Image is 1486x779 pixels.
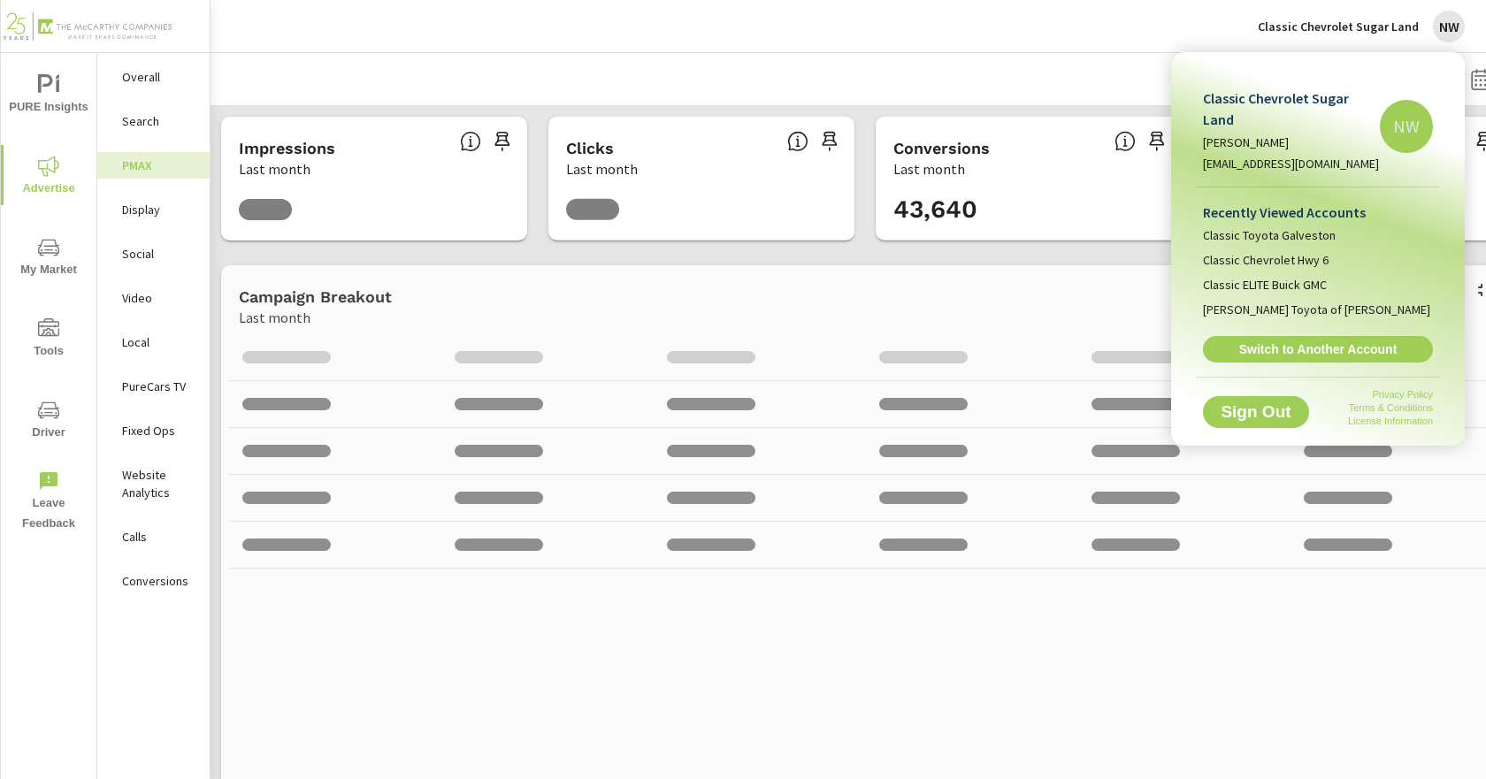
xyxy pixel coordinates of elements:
[1349,402,1433,413] a: Terms & Conditions
[1348,416,1433,426] a: License Information
[1217,404,1295,420] span: Sign Out
[1203,396,1309,428] button: Sign Out
[1203,202,1433,223] p: Recently Viewed Accounts
[1203,276,1327,294] span: Classic ELITE Buick GMC
[1203,88,1380,130] p: Classic Chevrolet Sugar Land
[1203,226,1336,244] span: Classic Toyota Galveston
[1203,134,1380,151] p: [PERSON_NAME]
[1203,336,1433,363] a: Switch to Another Account
[1203,155,1380,172] p: [EMAIL_ADDRESS][DOMAIN_NAME]
[1373,389,1433,400] a: Privacy Policy
[1213,341,1423,357] span: Switch to Another Account
[1203,251,1329,269] span: Classic Chevrolet Hwy 6
[1203,301,1430,318] span: [PERSON_NAME] Toyota of [PERSON_NAME]
[1380,100,1433,153] div: NW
